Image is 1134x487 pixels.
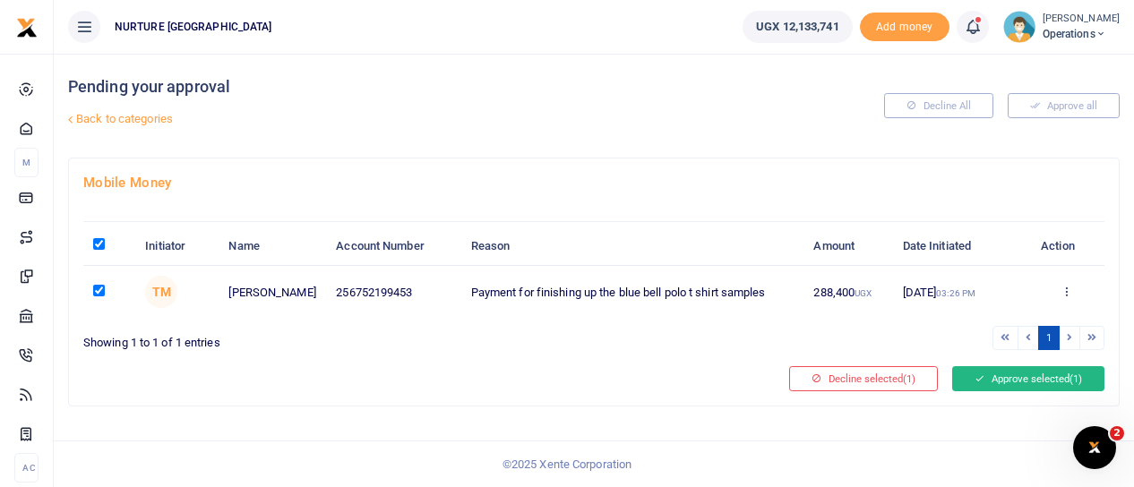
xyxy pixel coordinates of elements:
[1110,426,1124,440] span: 2
[83,227,135,266] th: : activate to sort column descending
[803,227,892,266] th: Amount: activate to sort column ascending
[461,266,804,318] td: Payment for finishing up the blue bell polo t shirt samples
[803,266,892,318] td: 288,400
[743,11,852,43] a: UGX 12,133,741
[461,227,804,266] th: Reason: activate to sort column ascending
[892,266,1027,318] td: [DATE]
[860,13,949,42] li: Toup your wallet
[145,276,177,308] span: Timothy Makumbi
[1038,326,1060,350] a: 1
[1073,426,1116,469] iframe: Intercom live chat
[135,227,219,266] th: Initiator: activate to sort column ascending
[83,324,587,352] div: Showing 1 to 1 of 1 entries
[1043,12,1120,27] small: [PERSON_NAME]
[1003,11,1035,43] img: profile-user
[14,453,39,483] li: Ac
[326,227,460,266] th: Account Number: activate to sort column ascending
[860,19,949,32] a: Add money
[789,366,938,391] button: Decline selected(1)
[892,227,1027,266] th: Date Initiated: activate to sort column ascending
[855,288,872,298] small: UGX
[952,366,1104,391] button: Approve selected(1)
[735,11,859,43] li: Wallet ballance
[936,288,975,298] small: 03:26 PM
[14,148,39,177] li: M
[903,372,915,385] span: (1)
[326,266,460,318] td: 256752199453
[1003,11,1120,43] a: profile-user [PERSON_NAME] Operations
[1043,26,1120,42] span: Operations
[219,227,326,266] th: Name: activate to sort column ascending
[1070,372,1082,385] span: (1)
[16,20,38,33] a: logo-small logo-large logo-large
[756,18,838,36] span: UGX 12,133,741
[219,266,326,318] td: [PERSON_NAME]
[16,17,38,38] img: logo-small
[64,104,764,134] a: Back to categories
[68,77,764,97] h4: Pending your approval
[107,19,279,35] span: NURTURE [GEOGRAPHIC_DATA]
[860,13,949,42] span: Add money
[1028,227,1104,266] th: Action: activate to sort column ascending
[83,173,1104,192] h4: Mobile Money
